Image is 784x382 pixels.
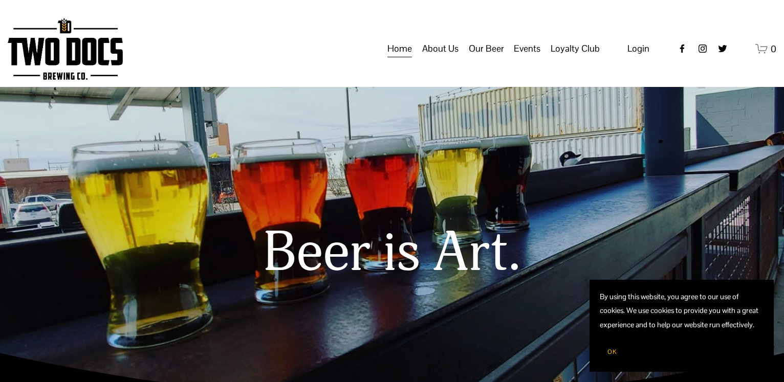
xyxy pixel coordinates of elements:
a: folder dropdown [514,39,540,58]
a: Home [387,39,412,58]
a: twitter-unauth [717,43,728,54]
a: folder dropdown [469,39,504,58]
a: Login [627,40,649,57]
a: 0 items in cart [755,42,776,55]
span: Login [627,42,649,54]
a: folder dropdown [551,39,600,58]
a: instagram-unauth [698,43,708,54]
button: OK [600,342,624,362]
p: By using this website, you agree to our use of cookies. We use cookies to provide you with a grea... [600,290,764,332]
span: Events [514,40,540,57]
span: Loyalty Club [551,40,600,57]
span: OK [607,348,617,356]
a: Facebook [677,43,687,54]
span: Our Beer [469,40,504,57]
h1: Beer is Art. [34,222,750,284]
a: folder dropdown [422,39,459,58]
span: About Us [422,40,459,57]
img: Two Docs Brewing Co. [8,18,122,80]
span: 0 [771,43,776,55]
section: Cookie banner [590,280,774,372]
